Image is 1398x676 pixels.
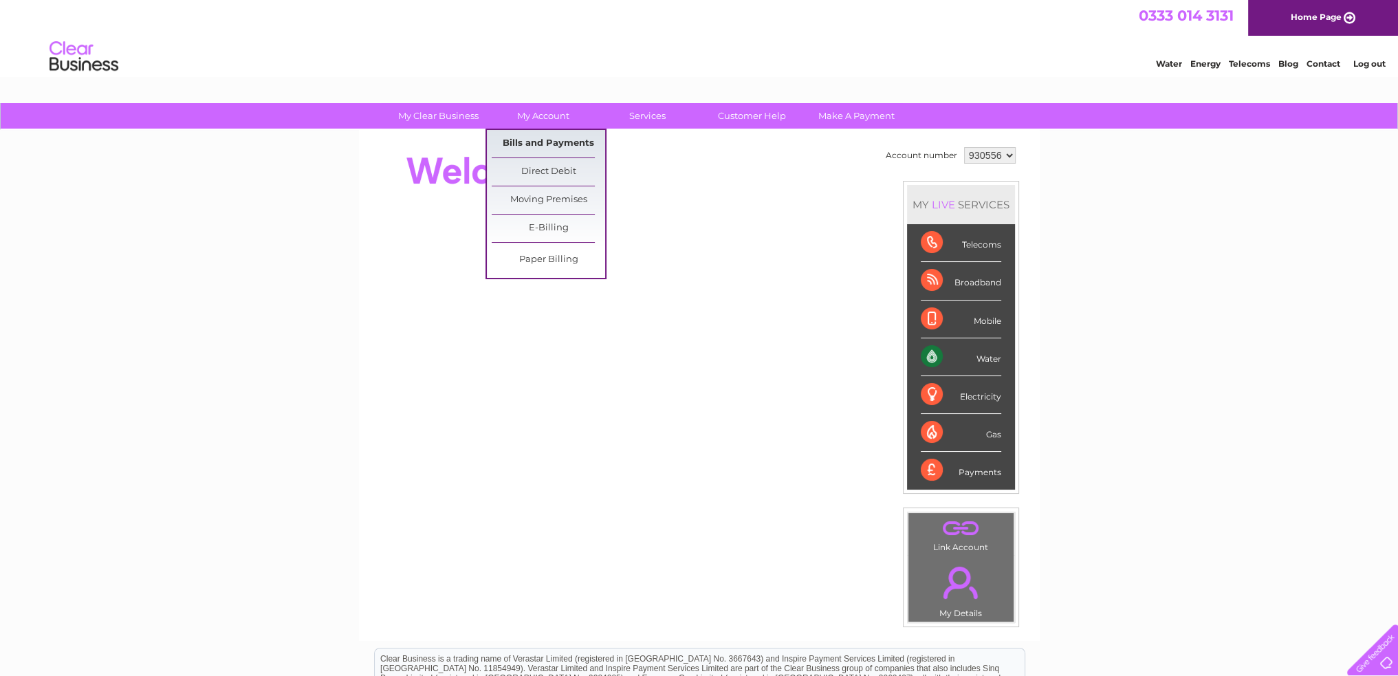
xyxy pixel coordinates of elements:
[49,36,119,78] img: logo.png
[1156,58,1182,69] a: Water
[1307,58,1340,69] a: Contact
[921,262,1001,300] div: Broadband
[912,516,1010,541] a: .
[1139,7,1234,24] a: 0333 014 3131
[921,224,1001,262] div: Telecoms
[695,103,809,129] a: Customer Help
[492,215,605,242] a: E-Billing
[800,103,913,129] a: Make A Payment
[492,130,605,157] a: Bills and Payments
[492,158,605,186] a: Direct Debit
[908,512,1014,556] td: Link Account
[921,414,1001,452] div: Gas
[492,246,605,274] a: Paper Billing
[382,103,495,129] a: My Clear Business
[882,144,961,167] td: Account number
[912,558,1010,607] a: .
[907,185,1015,224] div: MY SERVICES
[1353,58,1385,69] a: Log out
[929,198,958,211] div: LIVE
[921,301,1001,338] div: Mobile
[908,555,1014,622] td: My Details
[492,186,605,214] a: Moving Premises
[921,452,1001,489] div: Payments
[591,103,704,129] a: Services
[1190,58,1221,69] a: Energy
[486,103,600,129] a: My Account
[921,338,1001,376] div: Water
[1278,58,1298,69] a: Blog
[921,376,1001,414] div: Electricity
[1229,58,1270,69] a: Telecoms
[375,8,1025,67] div: Clear Business is a trading name of Verastar Limited (registered in [GEOGRAPHIC_DATA] No. 3667643...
